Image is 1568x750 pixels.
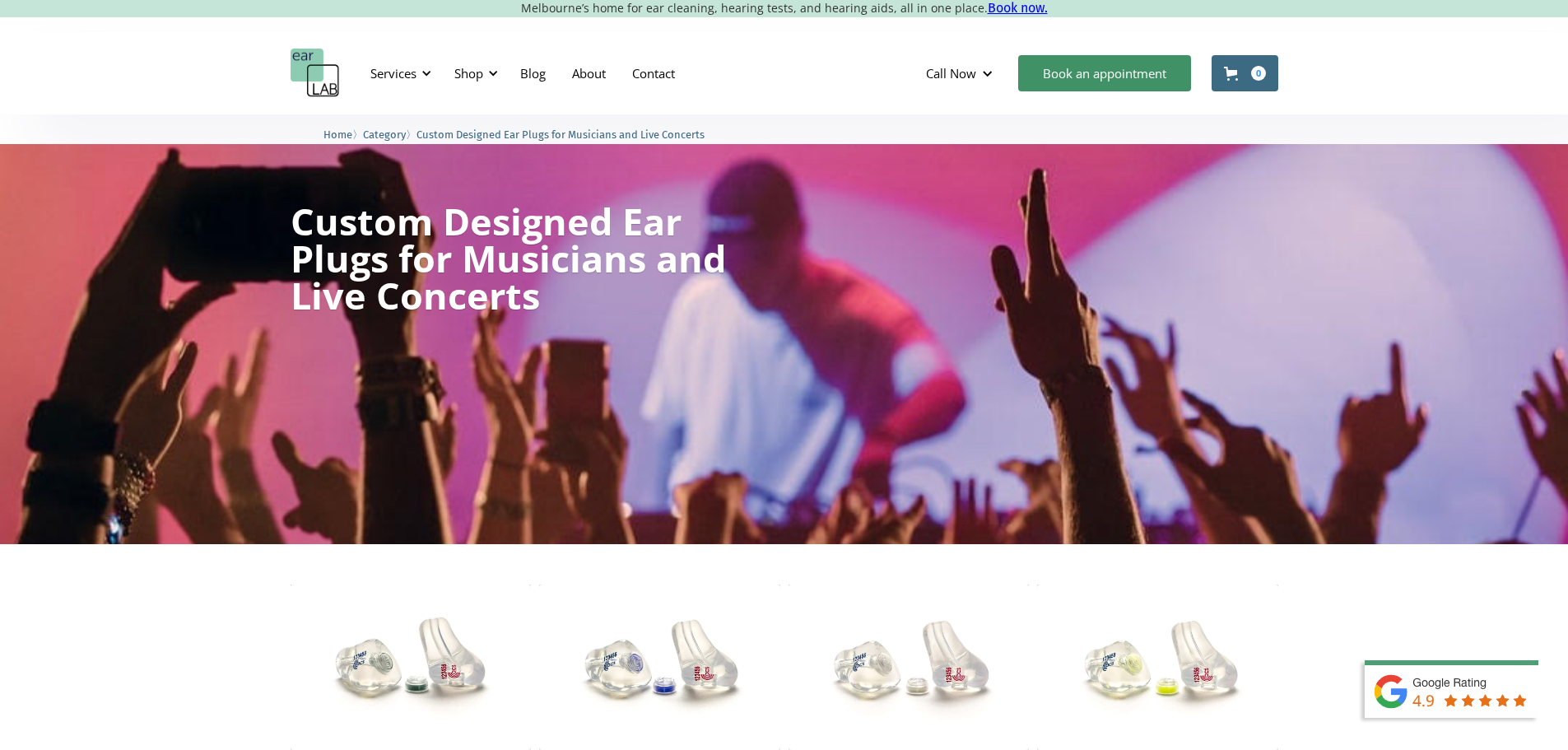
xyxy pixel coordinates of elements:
div: Services [370,65,416,82]
div: Call Now [913,49,1010,98]
h1: Custom Designed Ear Plugs for Musicians and Live Concerts [291,203,728,314]
div: Shop [444,49,503,98]
a: Category [363,126,406,142]
a: home [291,49,340,98]
li: 〉 [323,126,363,143]
div: Shop [454,65,483,82]
div: 0 [1251,66,1266,81]
a: Custom Designed Ear Plugs for Musicians and Live Concerts [416,126,705,142]
span: Category [363,128,406,141]
span: Custom Designed Ear Plugs for Musicians and Live Concerts [416,128,705,141]
a: Home [323,126,352,142]
img: ACS Pro 15 [539,585,780,750]
a: Blog [507,49,559,97]
img: ACS Pro 20 [1037,585,1278,750]
a: Open cart [1212,55,1278,91]
img: ACS Pro 10 [291,585,532,750]
img: ACS Pro 17 [789,585,1030,750]
a: Book an appointment [1018,55,1191,91]
li: 〉 [363,126,416,143]
div: Services [361,49,436,98]
a: About [559,49,619,97]
span: Home [323,128,352,141]
div: Call Now [926,65,976,82]
a: Contact [619,49,688,97]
